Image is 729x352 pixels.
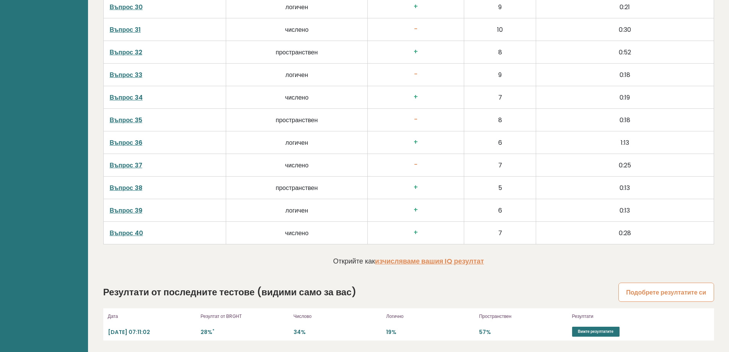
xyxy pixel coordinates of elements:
[620,3,630,11] font: 0:21
[276,116,318,124] font: пространствен
[413,47,418,56] font: +
[498,206,502,215] font: 6
[498,183,502,192] font: 5
[110,183,142,192] a: Въпрос 38
[285,138,308,147] font: логичен
[413,138,418,147] font: +
[498,138,502,147] font: 6
[110,161,142,170] a: Въпрос 37
[108,328,150,336] font: [DATE] 07:11:02
[498,229,502,237] font: 7
[110,25,141,34] a: Въпрос 31
[110,206,142,215] a: Въпрос 39
[110,138,142,147] a: Въпрос 36
[386,313,403,319] font: Логично
[620,116,630,124] font: 0:18
[285,93,308,102] font: числено
[413,92,418,102] font: +
[498,116,502,124] font: 8
[626,288,706,296] font: Подобрете резултатите си
[333,256,375,266] font: Открийте как
[375,256,484,266] a: изчисляваме вашия IQ резултат
[572,327,620,337] a: Вижте резултатите
[578,329,613,334] font: Вижте резултатите
[413,205,418,214] font: +
[619,48,631,57] font: 0:52
[621,138,629,147] font: 1:13
[619,229,631,237] font: 0:28
[285,70,308,79] font: логичен
[620,93,630,102] font: 0:19
[285,161,308,170] font: числено
[110,116,142,124] a: Въпрос 35
[285,229,308,237] font: числено
[413,183,418,192] font: +
[276,48,318,57] font: пространствен
[620,70,630,79] font: 0:18
[618,283,714,302] a: Подобрете резултатите си
[285,3,308,11] font: логичен
[413,228,418,237] font: +
[285,206,308,215] font: логичен
[620,183,630,192] font: 0:13
[276,183,318,192] font: пространствен
[110,93,143,102] a: Въпрос 34
[110,3,143,11] a: Въпрос 30
[201,328,212,336] font: 28%
[498,93,502,102] font: 7
[498,3,502,11] font: 9
[619,161,631,170] font: 0:25
[201,313,242,319] font: Резултат от BRGHT
[103,286,356,298] font: Резултати от последните тестове (видими само за вас)
[386,328,396,336] font: 19%
[294,313,311,319] font: Числово
[110,48,142,57] a: Въпрос 32
[285,25,308,34] font: числено
[497,25,503,34] font: 10
[413,2,418,11] font: +
[414,115,418,124] font: -
[110,70,142,79] a: Въпрос 33
[620,206,630,215] font: 0:13
[414,160,418,169] font: -
[619,25,631,34] font: 0:30
[414,70,418,79] font: -
[498,161,502,170] font: 7
[294,328,306,336] font: 34%
[479,313,511,319] font: Пространствен
[498,70,502,79] font: 9
[110,229,143,237] a: Въпрос 40
[108,313,118,319] font: Дата
[572,313,594,319] font: Резултати
[479,328,491,336] font: 57%
[414,25,418,34] font: -
[498,48,502,57] font: 8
